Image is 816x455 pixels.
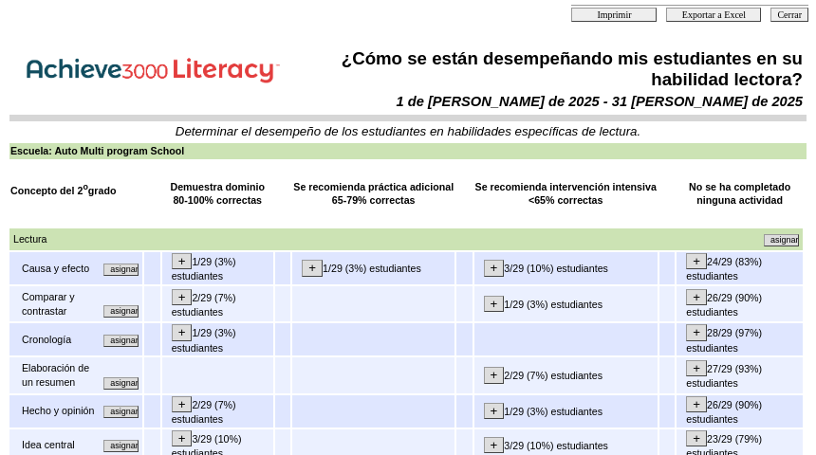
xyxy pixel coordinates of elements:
td: 2/29 (7%) estudiantes [474,357,658,392]
td: Causa y efecto [21,261,98,277]
input: Asignar otras actividades alineadas con este mismo concepto. [103,335,139,347]
td: 1 de [PERSON_NAME] de 2025 - 31 [PERSON_NAME] de 2025 [301,93,804,110]
td: Concepto del 2 grado [9,179,142,209]
input: + [484,296,505,312]
td: Escuela: Auto Multi program School [9,143,807,159]
input: Asignar otras actividades alineadas con este mismo concepto. [103,406,139,418]
td: 26/29 (90%) estudiantes [677,395,803,428]
input: + [172,253,193,269]
td: 24/29 (83%) estudiantes [677,252,803,284]
input: Exportar a Excel [666,8,761,22]
td: Se recomienda intervención intensiva <65% correctas [474,179,658,209]
input: + [484,403,505,419]
input: + [686,253,707,269]
input: + [686,289,707,305]
td: 1/29 (3%) estudiantes [474,286,658,321]
input: + [686,360,707,376]
td: 2/29 (7%) estudiantes [162,286,273,321]
td: Comparar y contrastar [21,289,98,318]
td: Idea central [21,437,88,453]
input: Asignar otras actividades alineadas con este mismo concepto. [103,440,139,452]
td: Lectura [12,231,383,247]
td: 27/29 (93%) estudiantes [677,357,803,392]
td: No se ha completado ninguna actividad [677,179,803,209]
input: + [172,289,193,305]
td: Se recomienda práctica adicional 65-79% correctas [292,179,454,209]
td: Determinar el desempeño de los estudiantes en habilidades específicas de lectura. [10,124,806,138]
td: ¿Cómo se están desempeñando mis estudiantes en su habilidad lectora? [301,47,804,91]
td: 1/29 (3%) estudiantes [292,252,454,284]
td: Elaboración de un resumen [21,360,98,390]
td: 1/29 (3%) estudiantes [162,323,273,355]
td: 3/29 (10%) estudiantes [474,252,658,284]
sup: o [83,182,87,191]
td: 28/29 (97%) estudiantes [677,323,803,355]
td: Demuestra dominio 80-100% correctas [162,179,273,209]
input: Asignar otras actividades alineadas con este mismo concepto. [103,377,139,390]
td: Cronología [21,332,98,348]
input: + [172,324,193,340]
input: + [686,430,707,446]
input: + [484,260,505,276]
img: Achieve3000 Reports Logo Spanish [13,47,298,88]
input: + [686,396,707,412]
input: Asignar otras actividades alineadas con este mismo concepto. [103,305,139,318]
input: + [686,324,707,340]
input: + [484,367,505,383]
input: + [172,396,193,412]
input: + [172,430,193,446]
td: 1/29 (3%) estudiantes [474,395,658,428]
td: Hecho y opinión [21,403,98,419]
input: Imprimir [571,8,657,22]
input: Asignar otras actividades alineadas con este mismo concepto. [103,264,139,276]
input: Asignar otras actividades alineadas con este mismo concepto. [764,234,799,246]
td: 1/29 (3%) estudiantes [162,252,273,284]
input: Cerrar [770,8,808,22]
img: spacer.gif [10,211,11,226]
td: 26/29 (90%) estudiantes [677,286,803,321]
input: + [484,437,505,453]
td: 2/29 (7%) estudiantes [162,395,273,428]
input: + [302,260,323,276]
